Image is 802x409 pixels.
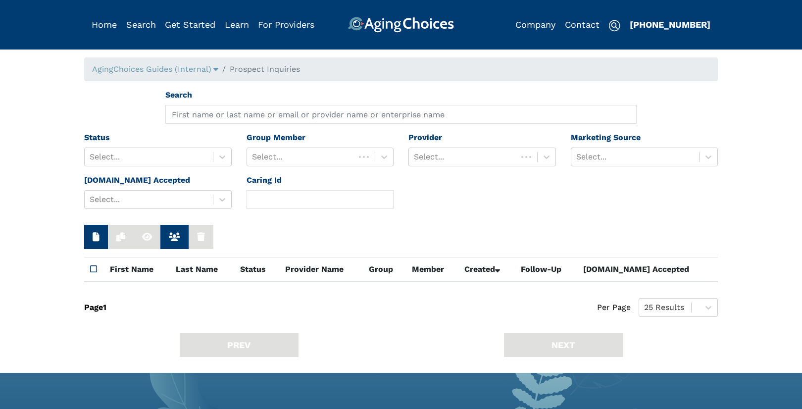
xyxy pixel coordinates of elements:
button: Delete [189,225,213,249]
div: Page 1 [84,298,106,317]
button: New [84,225,108,249]
span: AgingChoices Guides (Internal) [92,64,211,74]
a: Contact [565,19,600,30]
span: Per Page [597,298,631,317]
th: Status [234,257,279,282]
button: PREV [180,333,299,357]
label: Group Member [247,132,305,144]
label: Search [165,89,192,101]
a: Learn [225,19,249,30]
button: View Members [160,225,189,249]
img: search-icon.svg [608,20,620,32]
th: Follow-Up [515,257,577,282]
a: Get Started [165,19,215,30]
button: View [134,225,160,249]
th: Created [458,257,515,282]
th: Group [363,257,406,282]
a: Search [126,19,156,30]
a: For Providers [258,19,314,30]
div: Popover trigger [92,63,218,75]
th: Last Name [170,257,234,282]
span: Prospect Inquiries [230,64,300,74]
a: Company [515,19,555,30]
button: NEXT [504,333,623,357]
nav: breadcrumb [84,57,718,81]
th: [DOMAIN_NAME] Accepted [577,257,718,282]
a: AgingChoices Guides (Internal) [92,64,218,74]
th: Provider Name [279,257,363,282]
input: First name or last name or email or provider name or enterprise name [165,105,637,124]
label: Provider [408,132,442,144]
button: Duplicate [108,225,134,249]
label: Marketing Source [571,132,641,144]
label: Status [84,132,110,144]
label: Caring Id [247,174,282,186]
a: [PHONE_NUMBER] [630,19,710,30]
img: AgingChoices [348,17,454,33]
label: [DOMAIN_NAME] Accepted [84,174,190,186]
a: Home [92,19,117,30]
div: Popover trigger [126,17,156,33]
th: First Name [104,257,170,282]
th: Member [406,257,458,282]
